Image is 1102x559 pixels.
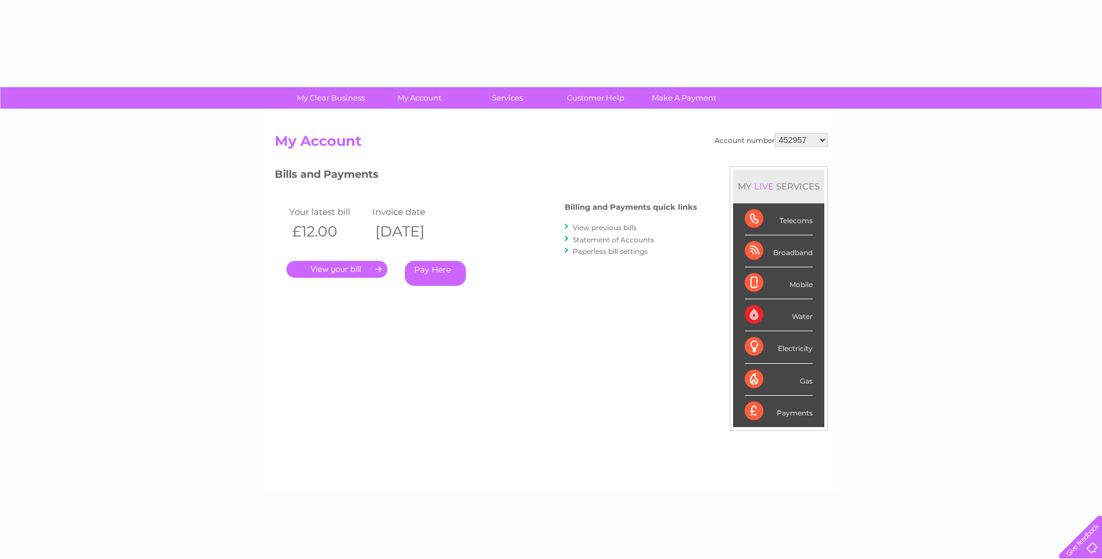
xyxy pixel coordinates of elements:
[573,223,637,232] a: View previous bills
[275,166,697,187] h3: Bills and Payments
[745,235,813,267] div: Broadband
[752,181,776,192] div: LIVE
[745,331,813,363] div: Electricity
[286,204,370,220] td: Your latest bill
[275,133,828,155] h2: My Account
[286,220,370,243] th: £12.00
[286,261,387,278] a: .
[745,203,813,235] div: Telecoms
[745,267,813,299] div: Mobile
[548,87,644,109] a: Customer Help
[369,220,453,243] th: [DATE]
[745,396,813,427] div: Payments
[405,261,466,286] a: Pay Here
[369,204,453,220] td: Invoice date
[745,299,813,331] div: Water
[460,87,555,109] a: Services
[573,247,648,256] a: Paperless bill settings
[565,203,697,212] h4: Billing and Payments quick links
[733,170,824,203] div: MY SERVICES
[745,364,813,396] div: Gas
[371,87,467,109] a: My Account
[573,235,654,244] a: Statement of Accounts
[283,87,379,109] a: My Clear Business
[636,87,732,109] a: Make A Payment
[715,133,828,147] div: Account number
